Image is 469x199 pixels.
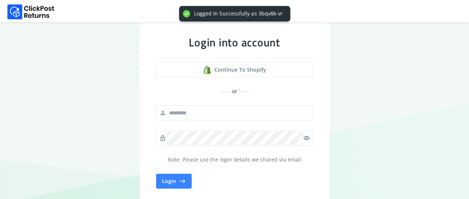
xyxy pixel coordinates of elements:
span: east [179,176,186,186]
button: Continue to shopify [156,62,313,77]
button: Login east [156,174,192,189]
span: lock [159,133,166,143]
a: shopify logoContinue to shopify [156,62,313,77]
div: or [156,88,313,95]
span: visibility [303,133,310,143]
div: Login into account [156,36,313,49]
span: Continue to shopify [214,66,266,74]
img: Logo [7,4,55,19]
div: Logged In Successfully as 3bqv8k-vr [194,10,283,17]
p: Note: Please use the login details we shared via email [156,156,313,163]
span: person [159,108,166,118]
img: shopify logo [203,66,211,74]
